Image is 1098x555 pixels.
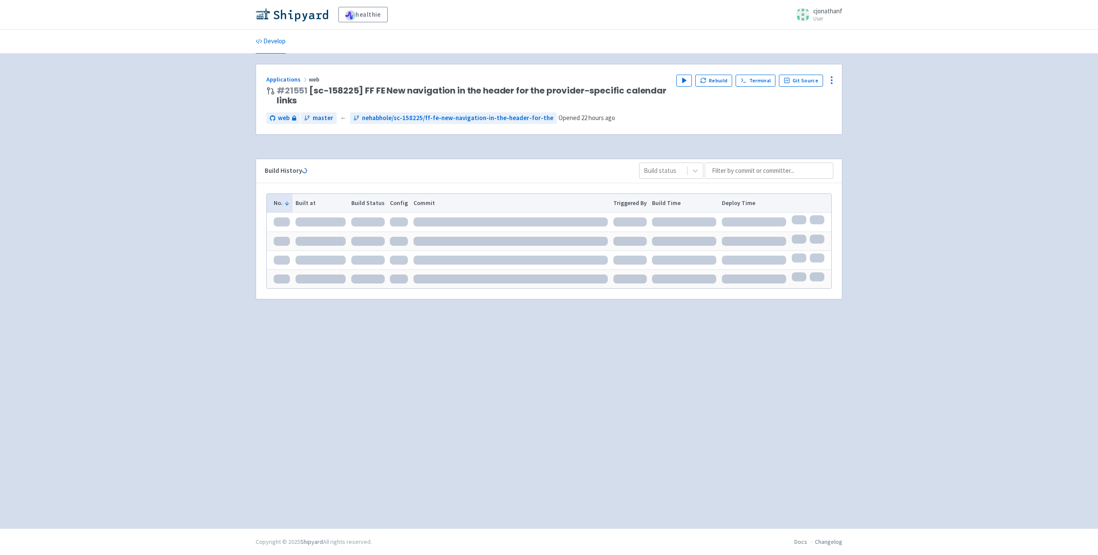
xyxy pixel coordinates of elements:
a: healthie [338,7,388,22]
button: No. [274,199,290,208]
span: web [309,75,321,83]
a: nehabhole/sc-158225/ff-fe-new-navigation-in-the-header-for-the [350,112,557,124]
a: Shipyard [300,538,323,546]
img: Shipyard logo [256,8,328,21]
span: web [278,113,290,123]
button: Rebuild [695,75,732,87]
span: [sc-158225] FF FE New navigation in the header for the provider-specific calendar links [277,86,670,106]
span: nehabhole/sc-158225/ff-fe-new-navigation-in-the-header-for-the [362,113,553,123]
a: Applications [266,75,309,83]
span: ← [340,113,347,123]
th: Triggered By [610,194,649,213]
button: Play [676,75,692,87]
a: cjonathanf User [791,8,842,21]
small: User [813,16,842,21]
a: Docs [794,538,807,546]
th: Build Time [649,194,719,213]
a: web [266,112,300,124]
th: Built at [293,194,348,213]
span: master [313,113,333,123]
a: Git Source [779,75,823,87]
time: 22 hours ago [581,114,615,122]
th: Build Status [348,194,387,213]
a: Develop [256,30,286,54]
div: Build History [265,166,625,176]
span: cjonathanf [813,7,842,15]
a: Terminal [736,75,775,87]
th: Deploy Time [719,194,789,213]
th: Commit [411,194,611,213]
span: Opened [558,114,615,122]
th: Config [387,194,411,213]
a: Changelog [815,538,842,546]
a: master [301,112,337,124]
div: Copyright © 2025 All rights reserved. [256,537,372,546]
input: Filter by commit or committer... [705,163,833,179]
a: #21551 [277,84,308,97]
